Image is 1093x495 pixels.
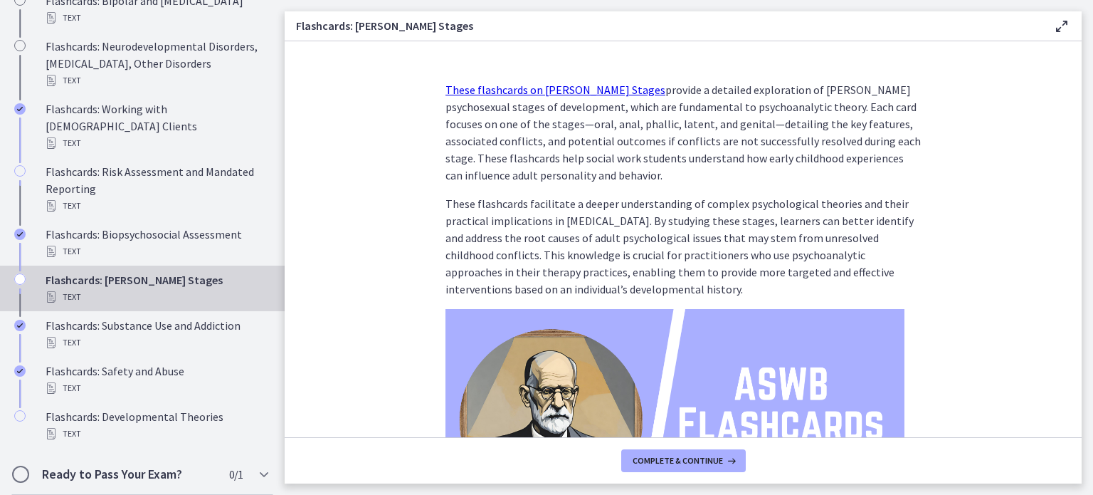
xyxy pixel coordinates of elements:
div: Flashcards: Developmental Theories [46,408,268,442]
span: 0 / 1 [229,466,243,483]
div: Flashcards: [PERSON_NAME] Stages [46,271,268,306]
div: Text [46,380,268,397]
div: Flashcards: Working with [DEMOGRAPHIC_DATA] Clients [46,100,268,152]
div: Flashcards: Risk Assessment and Mandated Reporting [46,163,268,214]
i: Completed [14,365,26,377]
i: Completed [14,229,26,240]
div: Flashcards: Neurodevelopmental Disorders, [MEDICAL_DATA], Other Disorders [46,38,268,89]
i: Completed [14,103,26,115]
p: These flashcards facilitate a deeper understanding of complex psychological theories and their pr... [445,195,921,298]
span: Complete & continue [633,455,723,467]
div: Flashcards: Safety and Abuse [46,363,268,397]
div: Text [46,288,268,306]
div: Text [46,243,268,260]
div: Flashcards: Substance Use and Addiction [46,317,268,351]
div: Text [46,135,268,152]
div: Text [46,72,268,89]
h3: Flashcards: [PERSON_NAME] Stages [296,17,1030,34]
i: Completed [14,320,26,331]
a: These flashcards on [PERSON_NAME] Stages [445,83,665,97]
p: provide a detailed exploration of [PERSON_NAME] psychosexual stages of development, which are fun... [445,81,921,184]
h2: Ready to Pass Your Exam? [42,466,216,483]
div: Text [46,425,268,442]
div: Text [46,334,268,351]
div: Flashcards: Biopsychosocial Assessment [46,226,268,260]
div: Text [46,9,268,26]
button: Complete & continue [621,449,746,472]
div: Text [46,197,268,214]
